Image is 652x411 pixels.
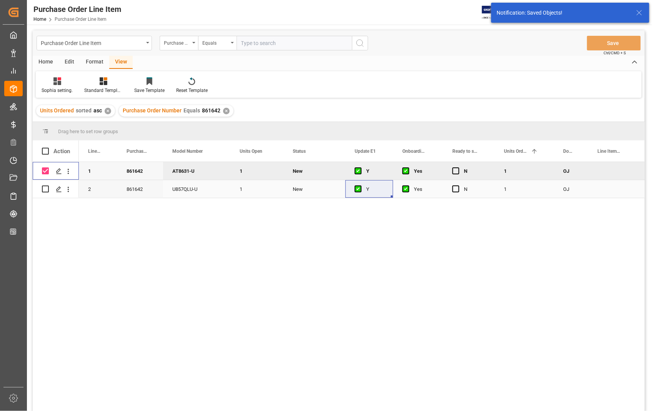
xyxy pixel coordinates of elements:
[127,149,147,154] span: Purchase Order Number
[33,3,121,15] div: Purchase Order Line Item
[172,149,203,154] span: Model Number
[554,162,589,180] div: OJ
[33,56,59,69] div: Home
[33,180,79,198] div: Press SPACE to select this row.
[202,107,220,114] span: 861642
[37,36,152,50] button: open menu
[164,38,190,47] div: Purchase Order Number
[123,107,182,114] span: Purchase Order Number
[42,87,73,94] div: Sophia setting.
[482,6,509,19] img: Exertis%20JAM%20-%20Email%20Logo.jpg_1722504956.jpg
[587,36,641,50] button: Save
[84,87,123,94] div: Standard Templates
[163,180,230,198] div: U857QLU-U
[355,149,376,154] span: Update E1
[163,162,230,180] div: AT8631-U
[105,108,111,114] div: ✕
[240,149,262,154] span: Units Open
[237,36,352,50] input: Type to search
[40,107,74,114] span: Units Ordered
[293,149,306,154] span: Status
[497,9,629,17] div: Notification: Saved Objects!
[79,162,117,180] div: 1
[176,87,208,94] div: Reset Template
[53,148,70,155] div: Action
[366,162,384,180] div: Y
[414,162,434,180] div: Yes
[464,162,485,180] div: N
[293,180,336,198] div: New
[33,162,79,180] div: Press SPACE to deselect this row.
[293,162,336,180] div: New
[366,180,384,198] div: Y
[79,180,117,198] div: 2
[88,149,101,154] span: Line Number
[414,180,434,198] div: Yes
[598,149,622,154] span: Line Items Code
[554,180,589,198] div: OJ
[41,38,143,47] div: Purchase Order Line Item
[495,162,554,180] div: 1
[93,107,102,114] span: asc
[230,180,283,198] div: 1
[59,56,80,69] div: Edit
[58,129,118,134] span: Drag here to set row groups
[504,149,528,154] span: Units Ordered
[352,36,368,50] button: search button
[183,107,200,114] span: Equals
[80,56,109,69] div: Format
[230,162,283,180] div: 1
[117,180,163,198] div: 861642
[134,87,165,94] div: Save Template
[495,180,554,198] div: 1
[402,149,427,154] span: Onboarding checked
[76,107,92,114] span: sorted
[223,108,230,114] div: ✕
[202,38,228,47] div: Equals
[109,56,133,69] div: View
[604,50,626,56] span: Ctrl/CMD + S
[117,162,163,180] div: 861642
[464,180,485,198] div: N
[160,36,198,50] button: open menu
[452,149,479,154] span: Ready to ship
[563,149,572,154] span: Doc Type
[33,17,46,22] a: Home
[198,36,237,50] button: open menu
